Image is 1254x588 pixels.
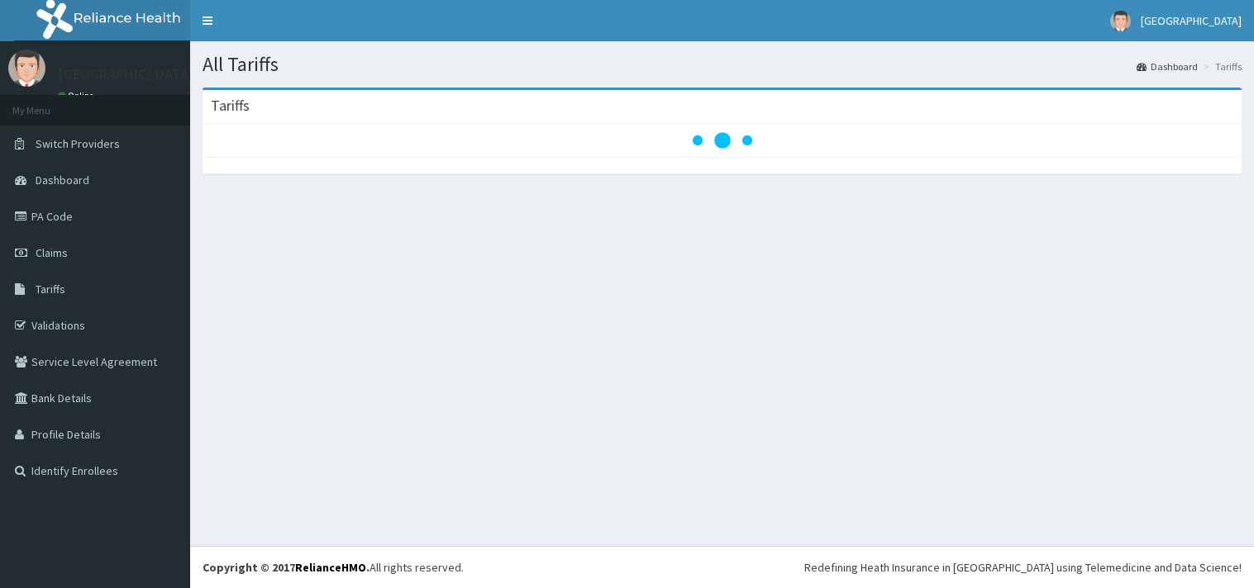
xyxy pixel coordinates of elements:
[1137,59,1198,73] a: Dashboard
[211,98,250,113] h3: Tariffs
[58,67,194,82] p: [GEOGRAPHIC_DATA]
[203,54,1242,75] h1: All Tariffs
[1141,13,1242,28] span: [GEOGRAPHIC_DATA]
[36,136,120,151] span: Switch Providers
[804,559,1242,576] div: Redefining Heath Insurance in [GEOGRAPHIC_DATA] using Telemedicine and Data Science!
[8,50,45,87] img: User Image
[58,90,98,102] a: Online
[203,560,370,575] strong: Copyright © 2017 .
[295,560,366,575] a: RelianceHMO
[36,282,65,296] span: Tariffs
[689,107,756,173] svg: audio-loading
[190,546,1254,588] footer: All rights reserved.
[1110,11,1131,31] img: User Image
[1199,59,1242,73] li: Tariffs
[36,245,68,260] span: Claims
[36,173,89,187] span: Dashboard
